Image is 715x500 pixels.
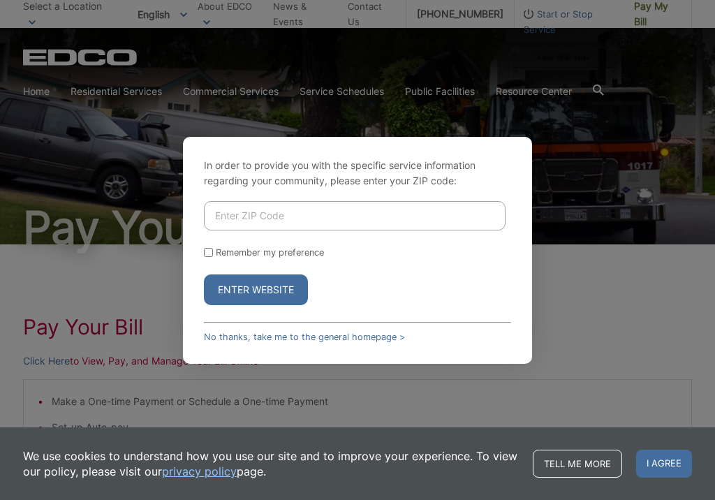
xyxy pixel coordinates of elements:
[204,332,405,342] a: No thanks, take me to the general homepage >
[23,448,519,479] p: We use cookies to understand how you use our site and to improve your experience. To view our pol...
[204,158,511,189] p: In order to provide you with the specific service information regarding your community, please en...
[204,274,308,305] button: Enter Website
[533,450,622,478] a: Tell me more
[636,450,692,478] span: I agree
[216,247,324,258] label: Remember my preference
[204,201,506,230] input: Enter ZIP Code
[162,464,237,479] a: privacy policy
